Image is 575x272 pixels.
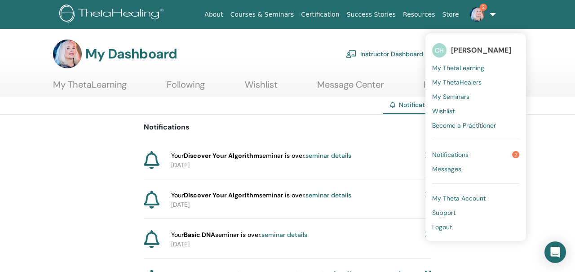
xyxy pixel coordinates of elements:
[439,6,463,23] a: Store
[425,33,526,241] ul: 2
[171,240,431,249] p: [DATE]
[317,79,384,97] a: Message Center
[85,46,177,62] h3: My Dashboard
[432,78,482,86] span: My ThetaHealers
[171,200,431,210] p: [DATE]
[261,231,307,239] a: seminar details
[432,43,447,58] span: CH
[399,6,439,23] a: Resources
[305,191,351,199] a: seminar details
[432,61,519,75] a: My ThetaLearning
[184,231,215,239] strong: Basic DNA
[171,161,431,170] p: [DATE]
[544,241,566,263] div: Open Intercom Messenger
[432,165,461,173] span: Messages
[53,40,82,68] img: default.jpg
[184,152,259,160] strong: Discover Your Algorithm
[432,107,455,115] span: Wishlist
[59,4,167,25] img: logo.png
[305,152,351,160] a: seminar details
[184,191,259,199] strong: Discover Your Algorithm
[432,40,519,61] a: CH[PERSON_NAME]
[171,230,307,240] span: Your seminar is over.
[451,45,511,55] span: [PERSON_NAME]
[171,151,351,161] span: Your seminar is over.
[432,118,519,133] a: Become a Practitioner
[432,93,469,101] span: My Seminars
[245,79,278,97] a: Wishlist
[432,223,452,231] span: Logout
[432,194,486,202] span: My Theta Account
[432,75,519,89] a: My ThetaHealers
[424,79,496,97] a: Help & Resources
[399,101,437,109] span: Notifications
[432,121,496,129] span: Become a Practitioner
[227,6,298,23] a: Courses & Seminars
[432,151,469,159] span: Notifications
[432,191,519,205] a: My Theta Account
[171,191,351,200] span: Your seminar is over.
[432,205,519,220] a: Support
[346,44,423,64] a: Instructor Dashboard
[432,104,519,118] a: Wishlist
[144,122,431,133] p: Notifications
[432,220,519,234] a: Logout
[53,79,127,97] a: My ThetaLearning
[346,50,357,58] img: chalkboard-teacher.svg
[470,7,484,22] img: default.jpg
[432,209,456,217] span: Support
[432,89,519,104] a: My Seminars
[167,79,205,97] a: Following
[432,162,519,176] a: Messages
[432,64,484,72] span: My ThetaLearning
[512,151,519,158] span: 2
[432,147,519,162] a: Notifications2
[201,6,226,23] a: About
[297,6,343,23] a: Certification
[343,6,399,23] a: Success Stories
[480,4,487,11] span: 2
